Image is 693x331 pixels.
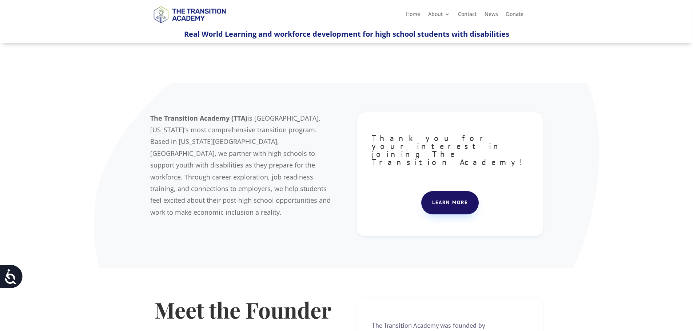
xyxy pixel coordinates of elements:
a: Contact [458,12,477,20]
b: The Transition Academy (TTA) [150,114,247,122]
img: TTA Brand_TTA Primary Logo_Horizontal_Light BG [150,1,229,27]
a: Logo-Noticias [150,22,229,29]
a: Donate [506,12,523,20]
span: Thank you for your interest in joining The Transition Academy! [372,133,527,167]
strong: Meet the Founder [155,295,331,324]
span: Real World Learning and workforce development for high school students with disabilities [184,29,509,39]
a: Home [406,12,420,20]
a: News [485,12,498,20]
a: Learn more [421,191,479,214]
a: About [428,12,450,20]
span: is [GEOGRAPHIC_DATA], [US_STATE]’s most comprehensive transition program. Based in [US_STATE][GEO... [150,114,331,217]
